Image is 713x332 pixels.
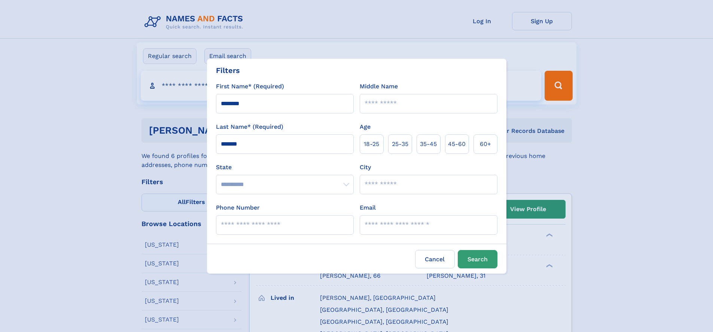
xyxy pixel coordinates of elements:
[216,65,240,76] div: Filters
[216,163,354,172] label: State
[364,140,379,149] span: 18‑25
[480,140,491,149] span: 60+
[360,82,398,91] label: Middle Name
[216,82,284,91] label: First Name* (Required)
[216,203,260,212] label: Phone Number
[360,203,376,212] label: Email
[420,140,437,149] span: 35‑45
[448,140,466,149] span: 45‑60
[392,140,408,149] span: 25‑35
[458,250,497,268] button: Search
[216,122,283,131] label: Last Name* (Required)
[360,122,371,131] label: Age
[415,250,455,268] label: Cancel
[360,163,371,172] label: City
